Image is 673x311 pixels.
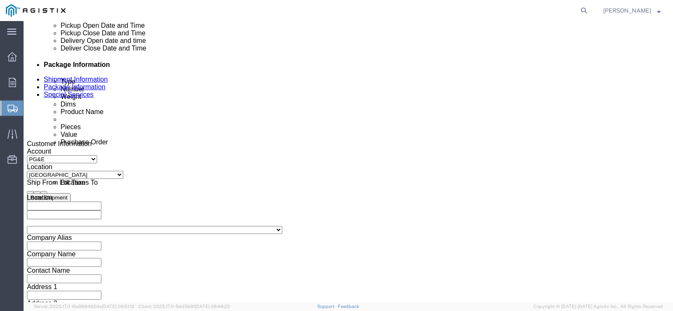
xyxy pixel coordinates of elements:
span: Client: 2025.17.0-5dd568f [138,304,230,309]
a: Feedback [338,304,359,309]
span: [DATE] 08:44:20 [195,304,230,309]
button: [PERSON_NAME] [603,5,661,16]
span: Server: 2025.17.0-16a969492de [34,304,135,309]
span: [DATE] 09:51:12 [102,304,135,309]
span: Brian Beery [603,6,651,15]
iframe: FS Legacy Container [24,21,673,302]
img: logo [6,4,66,17]
span: Copyright © [DATE]-[DATE] Agistix Inc., All Rights Reserved [533,303,663,310]
a: Support [317,304,338,309]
